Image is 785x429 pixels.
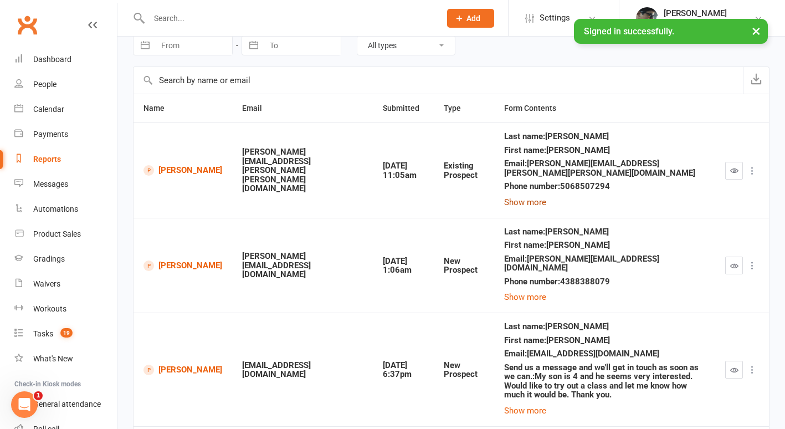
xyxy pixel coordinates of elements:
div: Existing Prospect [444,161,484,180]
a: Waivers [14,272,117,297]
div: New Prospect [444,257,484,275]
div: Calendar [33,105,64,114]
span: Add [466,14,480,23]
a: [PERSON_NAME] [143,261,222,271]
a: Gradings [14,247,117,272]
div: Gradings [33,254,65,263]
a: [PERSON_NAME] [143,165,222,176]
div: Email : [PERSON_NAME][EMAIL_ADDRESS][DOMAIN_NAME] [504,254,705,273]
a: Workouts [14,297,117,321]
div: People [33,80,57,89]
div: Workouts [33,304,66,313]
div: [PERSON_NAME][EMAIL_ADDRESS][PERSON_NAME][PERSON_NAME][DOMAIN_NAME] [242,147,363,193]
button: Show more [504,290,546,304]
a: Automations [14,197,117,222]
a: Dashboard [14,47,117,72]
div: Reports [33,155,61,164]
button: × [746,19,766,43]
div: [DATE] 11:05am [383,161,424,180]
th: Submitted [373,94,434,122]
th: Name [134,94,232,122]
span: Signed in successfully. [584,26,674,37]
div: Tasks [33,329,53,338]
a: Messages [14,172,117,197]
button: Add [447,9,494,28]
span: 1 [34,391,43,400]
button: Show more [504,196,546,209]
div: First name : [PERSON_NAME] [504,146,705,155]
a: General attendance kiosk mode [14,392,117,417]
span: 19 [60,328,73,338]
div: Email : [EMAIL_ADDRESS][DOMAIN_NAME] [504,349,705,359]
div: [PERSON_NAME][EMAIL_ADDRESS][DOMAIN_NAME] [242,252,363,279]
input: Search... [146,11,433,26]
a: Tasks 19 [14,321,117,346]
div: Messages [33,180,68,188]
span: Settings [540,6,570,30]
div: Phone number : 5068507294 [504,182,705,191]
iframe: Intercom live chat [11,391,38,418]
div: Last name : [PERSON_NAME] [504,132,705,141]
div: First name : [PERSON_NAME] [504,336,705,345]
div: First name : [PERSON_NAME] [504,241,705,250]
div: [DATE] 1:06am [383,257,424,275]
input: Search by name or email [134,67,743,94]
div: Automations [33,205,78,213]
div: Payments [33,130,68,139]
a: Reports [14,147,117,172]
div: General attendance [33,400,101,408]
a: Calendar [14,97,117,122]
div: Phone number : 4388388079 [504,277,705,287]
th: Form Contents [494,94,715,122]
div: [DATE] 6:37pm [383,361,424,379]
a: People [14,72,117,97]
div: [PERSON_NAME] [664,8,727,18]
button: Show more [504,404,546,417]
div: Dashboard [33,55,71,64]
div: Product Sales [33,229,81,238]
a: [PERSON_NAME] [143,365,222,375]
th: Type [434,94,494,122]
a: What's New [14,346,117,371]
a: Clubworx [13,11,41,39]
a: Product Sales [14,222,117,247]
div: Last name : [PERSON_NAME] [504,322,705,331]
div: Waivers [33,279,60,288]
div: Knots Jiu-Jitsu [664,18,727,28]
div: Last name : [PERSON_NAME] [504,227,705,237]
a: Payments [14,122,117,147]
th: Email [232,94,373,122]
div: Send us a message and we'll get in touch as soon as we can. : My son is 4 and he seems very inter... [504,363,705,400]
div: [EMAIL_ADDRESS][DOMAIN_NAME] [242,361,363,379]
div: Email : [PERSON_NAME][EMAIL_ADDRESS][PERSON_NAME][PERSON_NAME][DOMAIN_NAME] [504,159,705,177]
img: thumb_image1614103803.png [636,7,658,29]
div: New Prospect [444,361,484,379]
div: What's New [33,354,73,363]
